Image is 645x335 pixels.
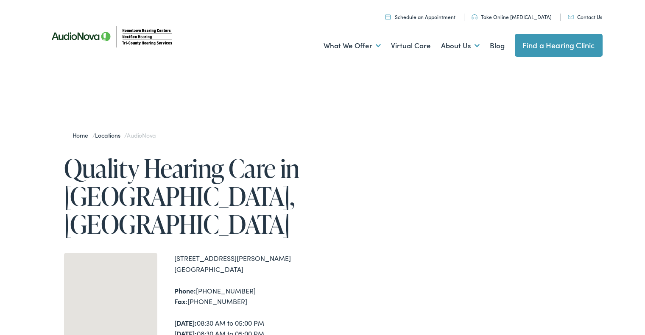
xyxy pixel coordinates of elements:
[472,14,477,19] img: utility icon
[385,13,455,20] a: Schedule an Appointment
[174,296,187,306] strong: Fax:
[73,131,92,139] a: Home
[568,15,574,19] img: utility icon
[174,285,323,307] div: [PHONE_NUMBER] [PHONE_NUMBER]
[472,13,552,20] a: Take Online [MEDICAL_DATA]
[174,286,196,295] strong: Phone:
[73,131,156,139] span: / /
[490,30,505,61] a: Blog
[441,30,480,61] a: About Us
[568,13,602,20] a: Contact Us
[391,30,431,61] a: Virtual Care
[385,14,391,19] img: utility icon
[515,34,603,57] a: Find a Hearing Clinic
[64,154,323,238] h1: Quality Hearing Care in [GEOGRAPHIC_DATA], [GEOGRAPHIC_DATA]
[174,318,197,327] strong: [DATE]:
[174,253,323,274] div: [STREET_ADDRESS][PERSON_NAME] [GEOGRAPHIC_DATA]
[324,30,381,61] a: What We Offer
[127,131,156,139] span: AudioNova
[95,131,124,139] a: Locations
